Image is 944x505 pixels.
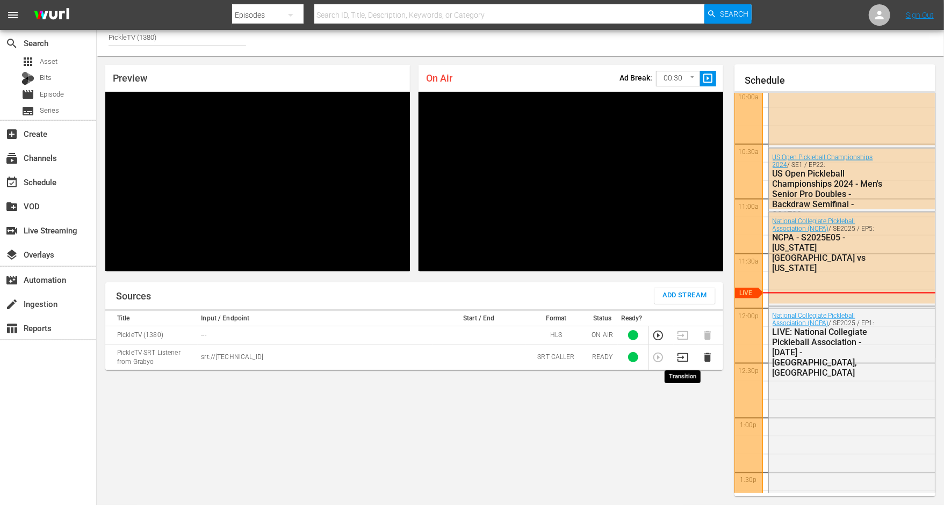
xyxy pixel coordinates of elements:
[773,153,873,169] a: US Open Pickleball Championships 2024
[5,248,18,261] span: Overlays
[656,68,700,89] div: 00:30
[654,288,715,304] button: Add Stream
[773,232,884,273] div: NCPA - S2025E05 - [US_STATE][GEOGRAPHIC_DATA] vs [US_STATE]
[5,37,18,50] span: Search
[5,128,18,141] span: Create
[773,312,884,378] div: / SE2025 / EP1:
[6,9,19,21] span: menu
[525,345,587,370] td: SRT CALLER
[773,169,884,219] div: US Open Pickleball Championships 2024 - Men's Senior Pro Doubles - Backdraw Semifinal - S01E22
[105,326,198,345] td: PickleTV (1380)
[906,11,934,19] a: Sign Out
[40,89,64,100] span: Episode
[40,56,57,67] span: Asset
[198,311,433,326] th: Input / Endpoint
[21,88,34,101] span: Episode
[702,352,714,363] button: Delete
[105,311,198,326] th: Title
[5,274,18,287] span: Automation
[105,345,198,370] td: PickleTV SRT Listener from Grabyo
[587,326,618,345] td: ON AIR
[773,153,884,219] div: / SE1 / EP22:
[426,72,452,84] span: On Air
[619,74,652,82] p: Ad Break:
[433,311,525,326] th: Start / End
[21,72,34,85] div: Bits
[113,72,147,84] span: Preview
[720,4,748,24] span: Search
[702,72,714,85] span: slideshow_sharp
[40,105,59,116] span: Series
[587,345,618,370] td: READY
[773,217,884,273] div: / SE2025 / EP5:
[773,217,855,232] a: National Collegiate Pickleball Association (NCPA)
[5,224,18,237] span: Live Streaming
[662,289,707,302] span: Add Stream
[773,327,884,378] div: LIVE: National Collegiate Pickleball Association - [DATE] -[GEOGRAPHIC_DATA], [GEOGRAPHIC_DATA]
[105,92,410,271] div: Video Player
[704,4,752,24] button: Search
[525,311,587,326] th: Format
[116,291,151,302] h1: Sources
[21,105,34,118] span: Series
[419,92,723,271] div: Video Player
[5,200,18,213] span: VOD
[652,330,664,341] button: Preview Stream
[5,298,18,311] span: Ingestion
[773,312,855,327] a: National Collegiate Pickleball Association (NCPA)
[201,353,429,362] p: srt://[TECHNICAL_ID]
[198,326,433,345] td: ---
[21,55,34,68] span: Asset
[40,72,52,83] span: Bits
[618,311,648,326] th: Ready?
[26,3,77,28] img: ans4CAIJ8jUAAAAAAAAAAAAAAAAAAAAAAAAgQb4GAAAAAAAAAAAAAAAAAAAAAAAAJMjXAAAAAAAAAAAAAAAAAAAAAAAAgAT5G...
[525,326,587,345] td: HLS
[5,176,18,189] span: Schedule
[745,75,936,86] h1: Schedule
[5,322,18,335] span: Reports
[587,311,618,326] th: Status
[5,152,18,165] span: Channels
